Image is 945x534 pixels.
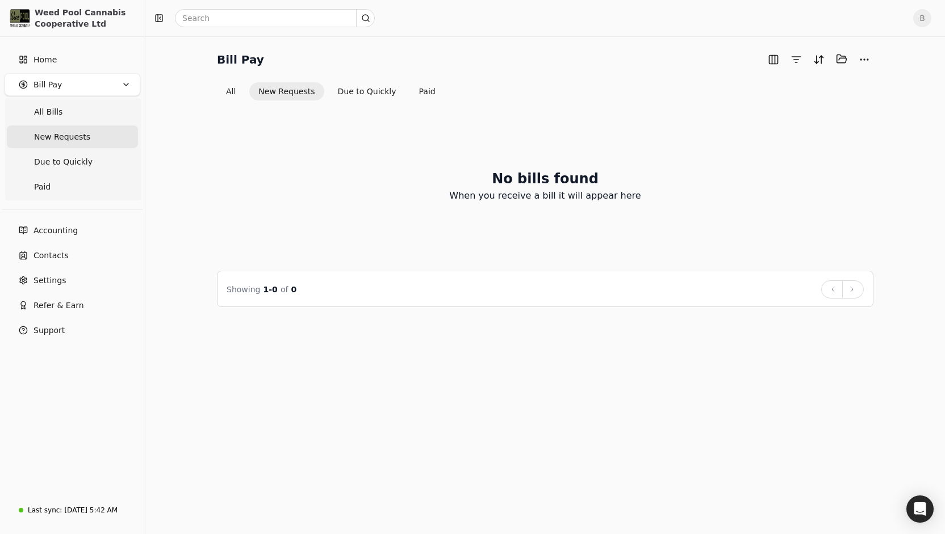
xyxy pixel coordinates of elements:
span: Refer & Earn [34,300,84,312]
div: Open Intercom Messenger [906,495,934,523]
a: Due to Quickly [7,150,138,173]
img: 64e970d0-04cb-4be5-87af-bbaf9055ec30.png [10,8,30,28]
span: All Bills [34,106,62,118]
span: Home [34,54,57,66]
a: Home [5,48,140,71]
button: Due to Quickly [329,82,405,100]
span: Paid [34,181,51,193]
a: New Requests [7,125,138,148]
div: Weed Pool Cannabis Cooperative Ltd [35,7,135,30]
p: When you receive a bill it will appear here [449,189,641,203]
a: Last sync:[DATE] 5:42 AM [5,500,140,520]
button: More [855,51,873,69]
button: B [913,9,931,27]
div: Invoice filter options [217,82,445,100]
button: Bill Pay [5,73,140,96]
span: New Requests [34,131,90,143]
h2: Bill Pay [217,51,264,69]
span: Bill Pay [34,79,62,91]
button: New Requests [249,82,324,100]
button: All [217,82,245,100]
span: Due to Quickly [34,156,93,168]
div: Last sync: [28,505,62,515]
span: Showing [227,285,260,294]
button: Paid [410,82,445,100]
span: 1 - 0 [264,285,278,294]
a: Settings [5,269,140,292]
input: Search [175,9,375,27]
a: Accounting [5,219,140,242]
span: Support [34,325,65,337]
a: Contacts [5,244,140,267]
span: 0 [291,285,297,294]
span: Settings [34,275,66,287]
a: Paid [7,175,138,198]
a: All Bills [7,100,138,123]
button: Refer & Earn [5,294,140,317]
button: Batch (0) [833,50,851,68]
button: Support [5,319,140,342]
div: [DATE] 5:42 AM [64,505,118,515]
span: Contacts [34,250,69,262]
span: Accounting [34,225,78,237]
h2: No bills found [492,169,599,189]
button: Sort [810,51,828,69]
span: of [281,285,288,294]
